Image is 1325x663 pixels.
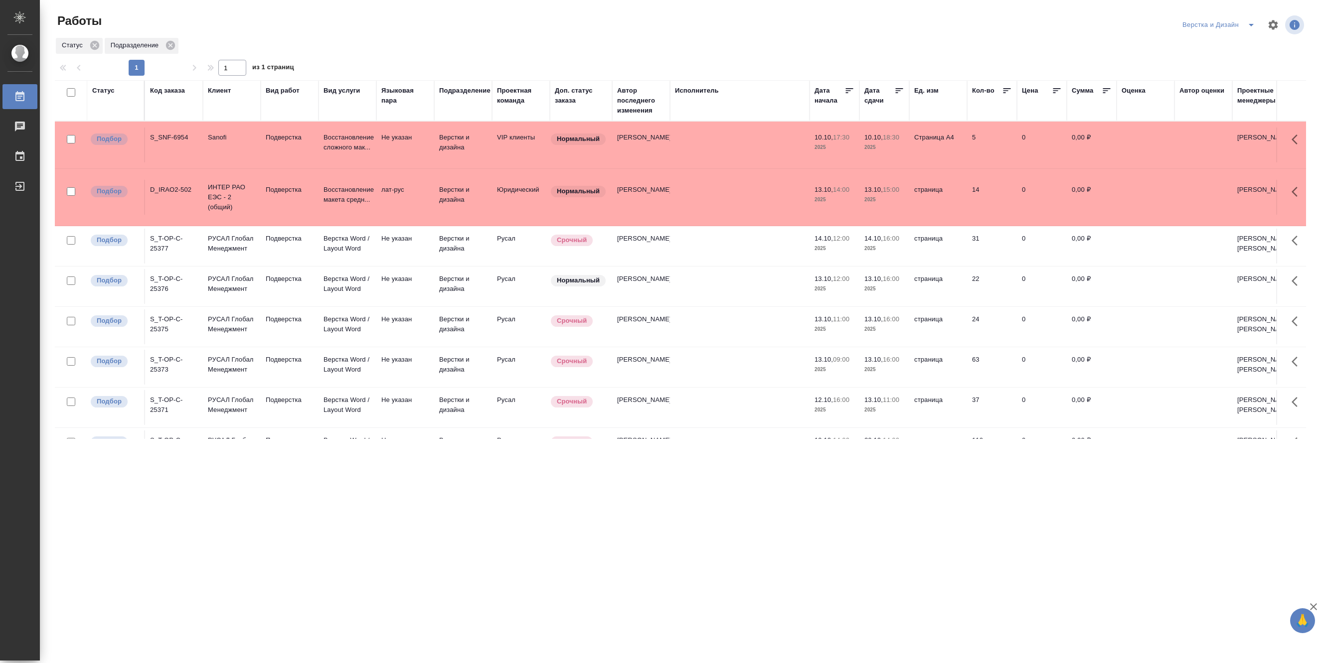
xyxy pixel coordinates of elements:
[1122,86,1146,96] div: Оценка
[557,275,600,285] p: Нормальный
[815,396,833,403] p: 12.10,
[90,355,139,368] div: Можно подбирать исполнителей
[909,180,967,215] td: страница
[833,396,849,403] p: 16:00
[1017,390,1067,425] td: 0
[150,355,198,375] div: S_T-OP-C-25373
[266,435,314,445] p: Подверстка
[90,185,139,198] div: Можно подбирать исполнителей
[497,86,545,106] div: Проектная команда
[324,274,371,294] p: Верстка Word / Layout Word
[1286,128,1310,151] button: Здесь прячутся важные кнопки
[376,269,434,304] td: Не указан
[815,405,854,415] p: 2025
[381,86,429,106] div: Языковая пара
[97,275,122,285] p: Подбор
[1067,269,1117,304] td: 0,00 ₽
[434,309,492,344] td: Верстки и дизайна
[150,133,198,142] div: S_SNF-6954
[864,284,904,294] p: 2025
[324,133,371,152] p: Восстановление сложного мак...
[56,38,103,54] div: Статус
[1067,128,1117,162] td: 0,00 ₽
[97,186,122,196] p: Подбор
[266,395,314,405] p: Подверстка
[492,229,550,264] td: Русал
[815,365,854,375] p: 2025
[967,269,1017,304] td: 22
[557,316,587,326] p: Срочный
[97,235,122,245] p: Подбор
[909,390,967,425] td: страница
[612,269,670,304] td: [PERSON_NAME]
[434,430,492,465] td: Верстки и дизайна
[883,356,899,363] p: 16:00
[97,437,122,447] p: Подбор
[1017,180,1067,215] td: 0
[492,350,550,385] td: Русал
[815,275,833,282] p: 13.10,
[150,185,198,195] div: D_IRAO2-502
[324,185,371,205] p: Восстановление макета средн...
[434,269,492,304] td: Верстки и дизайна
[833,186,849,193] p: 14:00
[909,128,967,162] td: Страница А4
[612,430,670,465] td: [PERSON_NAME]
[612,350,670,385] td: [PERSON_NAME]
[208,274,256,294] p: РУСАЛ Глобал Менеджмент
[434,390,492,425] td: Верстки и дизайна
[833,275,849,282] p: 12:00
[1067,430,1117,465] td: 0,00 ₽
[883,133,899,141] p: 18:30
[492,269,550,304] td: Русал
[883,235,899,242] p: 16:00
[1180,17,1261,33] div: split button
[557,437,587,447] p: Срочный
[864,356,883,363] p: 13.10,
[208,395,256,415] p: РУСАЛ Глобал Менеджмент
[815,235,833,242] p: 14.10,
[864,315,883,323] p: 13.10,
[208,182,256,212] p: ИНТЕР РАО ЕЭС - 2 (общий)
[864,324,904,334] p: 2025
[1067,180,1117,215] td: 0,00 ₽
[1286,180,1310,204] button: Здесь прячутся важные кнопки
[864,436,883,444] p: 20.10,
[492,390,550,425] td: Русал
[833,356,849,363] p: 09:00
[557,134,600,144] p: Нормальный
[967,229,1017,264] td: 31
[376,350,434,385] td: Не указан
[62,40,86,50] p: Статус
[833,133,849,141] p: 17:30
[864,186,883,193] p: 13.10,
[97,134,122,144] p: Подбор
[815,324,854,334] p: 2025
[97,397,122,406] p: Подбор
[909,269,967,304] td: страница
[1067,350,1117,385] td: 0,00 ₽
[557,186,600,196] p: Нормальный
[90,435,139,449] div: Можно подбирать исполнителей
[815,133,833,141] p: 10.10,
[324,234,371,254] p: Верстка Word / Layout Word
[1294,610,1311,631] span: 🙏
[90,234,139,247] div: Можно подбирать исполнителей
[815,244,854,254] p: 2025
[1237,355,1285,375] p: [PERSON_NAME], [PERSON_NAME]
[612,128,670,162] td: [PERSON_NAME]
[208,86,231,96] div: Клиент
[90,133,139,146] div: Можно подбирать исполнителей
[557,397,587,406] p: Срочный
[1179,86,1224,96] div: Автор оценки
[150,274,198,294] div: S_T-OP-C-25376
[815,315,833,323] p: 13.10,
[1232,180,1290,215] td: [PERSON_NAME]
[208,435,256,455] p: РУСАЛ Глобал Менеджмент
[557,235,587,245] p: Срочный
[675,86,719,96] div: Исполнитель
[1237,234,1285,254] p: [PERSON_NAME], [PERSON_NAME]
[97,316,122,326] p: Подбор
[833,436,849,444] p: 14:00
[324,314,371,334] p: Верстка Word / Layout Word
